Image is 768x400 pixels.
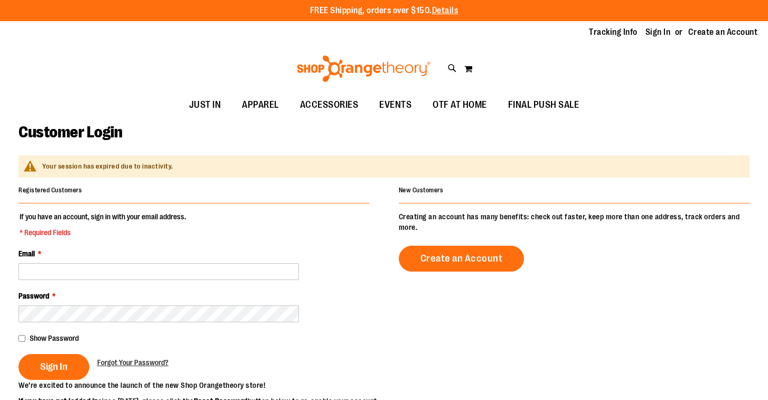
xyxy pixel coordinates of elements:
a: FINAL PUSH SALE [498,93,590,117]
div: Your session has expired due to inactivity. [42,162,739,172]
a: Tracking Info [589,26,638,38]
a: Create an Account [688,26,758,38]
span: Forgot Your Password? [97,358,168,367]
a: Forgot Your Password? [97,357,168,368]
span: OTF AT HOME [433,93,487,117]
a: JUST IN [179,93,232,117]
span: Sign In [40,361,68,373]
a: Sign In [645,26,671,38]
p: Creating an account has many benefits: check out faster, keep more than one address, track orders... [399,211,750,232]
a: EVENTS [369,93,422,117]
span: JUST IN [189,93,221,117]
img: Shop Orangetheory [295,55,432,82]
p: We’re excited to announce the launch of the new Shop Orangetheory store! [18,380,384,390]
span: APPAREL [242,93,279,117]
a: Create an Account [399,246,525,272]
span: Create an Account [420,253,503,264]
span: Customer Login [18,123,122,141]
span: FINAL PUSH SALE [508,93,579,117]
span: Show Password [30,334,79,342]
button: Sign In [18,354,89,380]
a: ACCESSORIES [289,93,369,117]
span: * Required Fields [20,227,186,238]
strong: New Customers [399,187,444,194]
span: Password [18,292,49,300]
a: Details [432,6,458,15]
strong: Registered Customers [18,187,82,194]
span: EVENTS [379,93,411,117]
a: APPAREL [231,93,289,117]
span: ACCESSORIES [300,93,359,117]
p: FREE Shipping, orders over $150. [310,5,458,17]
legend: If you have an account, sign in with your email address. [18,211,187,238]
a: OTF AT HOME [422,93,498,117]
span: Email [18,249,35,258]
